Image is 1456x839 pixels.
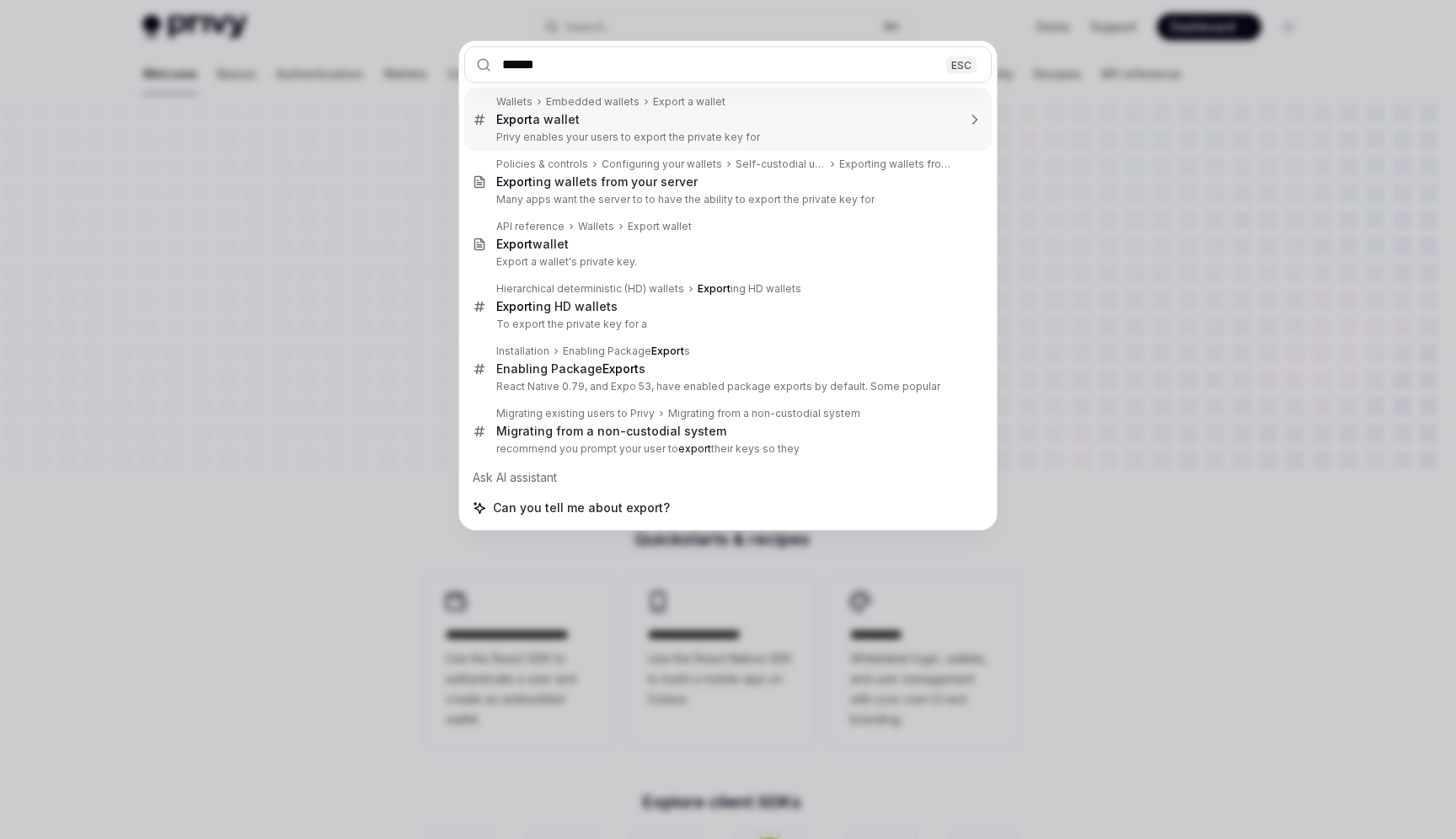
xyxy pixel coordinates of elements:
div: wallet [496,237,569,252]
span: Can you tell me about export? [493,500,670,516]
p: Privy enables your users to export the private key for [496,131,956,144]
div: ESC [946,56,977,73]
div: ing HD wallets [496,299,618,314]
div: Ask AI assistant [464,462,992,493]
div: Self-custodial user wallets [736,158,826,171]
div: Migrating existing users to Privy [496,407,655,420]
div: a wallet [496,112,580,127]
div: API reference [496,220,565,233]
div: Migrating from a non-custodial system [668,407,860,420]
b: Export [496,174,533,189]
b: Export [651,345,684,357]
div: Policies & controls [496,158,588,171]
div: Wallets [578,220,614,233]
b: export [678,442,711,455]
div: Enabling Package s [563,345,690,358]
div: Export wallet [628,220,692,233]
div: Exporting wallets from your server [839,158,956,171]
div: ing HD wallets [698,282,801,296]
p: Many apps want the server to to have the ability to export the private key for [496,193,956,206]
div: Wallets [496,95,533,109]
div: Export a wallet [653,95,725,109]
p: Export a wallet's private key. [496,255,956,269]
b: Export [496,237,533,251]
b: Export [496,112,533,126]
div: Hierarchical deterministic (HD) wallets [496,282,684,296]
p: recommend you prompt your user to their keys so they [496,442,956,456]
b: Export [602,361,639,376]
div: Migrating from a non-custodial system [496,424,726,439]
div: Enabling Package s [496,361,645,377]
b: Export [496,299,533,313]
div: Installation [496,345,549,358]
div: ing wallets from your server [496,174,698,190]
div: Configuring your wallets [602,158,722,171]
p: React Native 0.79, and Expo 53, have enabled package exports by default. Some popular [496,380,956,393]
p: To export the private key for a [496,318,956,331]
div: Embedded wallets [546,95,640,109]
b: Export [698,282,731,295]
